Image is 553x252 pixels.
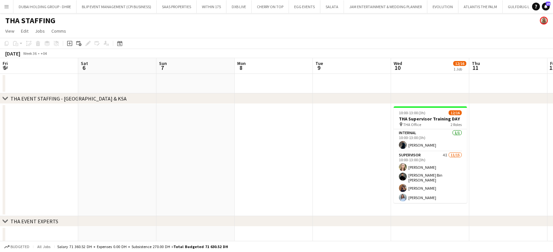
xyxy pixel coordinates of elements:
[540,17,548,24] app-user-avatar: Viviane Melatti
[35,28,45,34] span: Jobs
[427,0,458,13] button: EVOLUTION
[21,28,28,34] span: Edit
[157,0,197,13] button: SAAS PROPERTIES
[13,0,77,13] button: DUBAI HOLDING GROUP - DHRE
[3,243,30,250] button: Budgeted
[80,64,88,71] span: 6
[22,51,38,56] span: Week 36
[173,244,228,249] span: Total Budgeted 71 630.52 DH
[315,60,323,66] span: Tue
[458,0,503,13] button: ATLANTIS THE PALM
[3,27,17,35] a: View
[18,27,31,35] a: Edit
[394,60,402,66] span: Wed
[542,3,550,10] a: 29
[158,64,167,71] span: 7
[5,50,20,57] div: [DATE]
[394,129,467,151] app-card-role: Internal1/110:00-13:00 (3h)[PERSON_NAME]
[546,2,550,6] span: 29
[57,244,228,249] div: Salary 71 360.52 DH + Expenses 0.00 DH + Subsistence 270.00 DH =
[5,16,55,25] h1: THA STAFFING
[394,106,467,203] app-job-card: 10:00-13:00 (3h)12/16THA Supervisor Training DAY THA Office2 RolesInternal1/110:00-13:00 (3h)[PER...
[10,244,29,249] span: Budgeted
[226,0,252,13] button: DXB LIVE
[289,0,320,13] button: EGG EVENTS
[394,116,467,122] h3: THA Supervisor Training DAY
[472,60,480,66] span: Thu
[36,244,52,249] span: All jobs
[393,64,402,71] span: 10
[3,60,8,66] span: Fri
[471,64,480,71] span: 11
[41,51,47,56] div: +04
[344,0,427,13] button: JAM ENTERTAINMENT & WEDDING PLANNER
[237,60,246,66] span: Mon
[320,0,344,13] button: SALATA
[2,64,8,71] span: 5
[451,122,462,127] span: 2 Roles
[503,0,539,13] button: GULFDRUG LLC
[252,0,289,13] button: CHERRY ON TOP
[454,67,466,71] div: 1 Job
[32,27,47,35] a: Jobs
[81,60,88,66] span: Sat
[10,218,58,225] div: THA EVENT EXPERTS
[197,0,226,13] button: WITHIN 175
[236,64,246,71] span: 8
[403,122,421,127] span: THA Office
[5,28,14,34] span: View
[314,64,323,71] span: 9
[51,28,66,34] span: Comms
[159,60,167,66] span: Sun
[399,110,425,115] span: 10:00-13:00 (3h)
[77,0,157,13] button: BLIP EVENT MANAGEMENT (CPI BUSINESS)
[10,95,127,102] div: THA EVENT STAFFING - [GEOGRAPHIC_DATA] & KSA
[449,110,462,115] span: 12/16
[453,61,466,66] span: 12/16
[49,27,69,35] a: Comms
